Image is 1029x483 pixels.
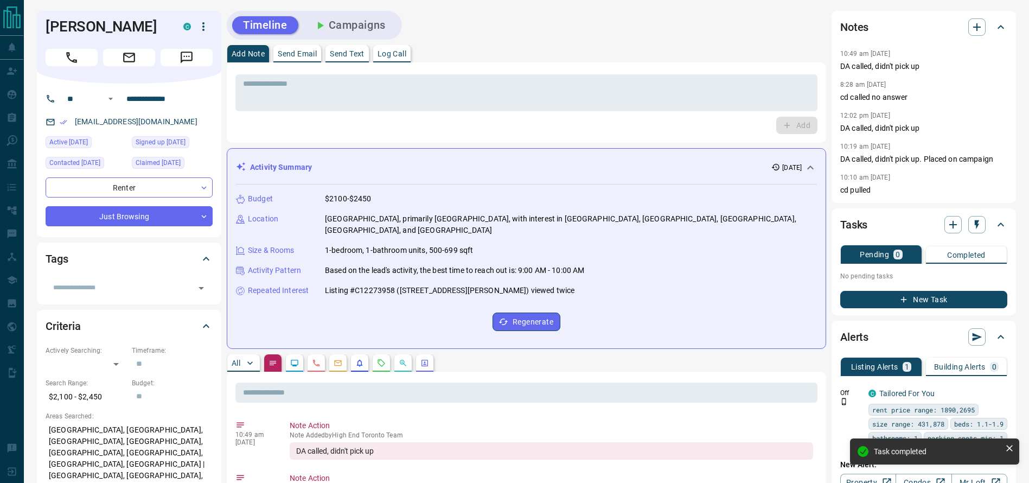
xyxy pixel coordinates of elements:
[235,438,273,446] p: [DATE]
[46,157,126,172] div: Sat Oct 11 2025
[132,378,213,388] p: Budget:
[46,49,98,66] span: Call
[840,212,1007,238] div: Tasks
[46,317,81,335] h2: Criteria
[278,50,317,58] p: Send Email
[872,433,918,443] span: bathrooms: 1
[840,268,1007,284] p: No pending tasks
[840,388,862,398] p: Off
[248,285,309,296] p: Repeated Interest
[378,50,406,58] p: Log Call
[334,359,342,367] svg: Emails
[46,18,167,35] h1: [PERSON_NAME]
[493,313,560,331] button: Regenerate
[250,162,312,173] p: Activity Summary
[840,216,867,233] h2: Tasks
[377,359,386,367] svg: Requests
[104,92,117,105] button: Open
[46,378,126,388] p: Search Range:
[46,388,126,406] p: $2,100 - $2,450
[325,245,473,256] p: 1-bedroom, 1-bathroom units, 500-699 sqft
[934,363,986,371] p: Building Alerts
[290,431,813,439] p: Note Added by High End Toronto Team
[232,50,265,58] p: Add Note
[840,81,886,88] p: 8:28 am [DATE]
[325,213,817,236] p: [GEOGRAPHIC_DATA], primarily [GEOGRAPHIC_DATA], with interest in [GEOGRAPHIC_DATA], [GEOGRAPHIC_D...
[49,157,100,168] span: Contacted [DATE]
[874,447,1001,456] div: Task completed
[46,246,213,272] div: Tags
[840,14,1007,40] div: Notes
[46,411,213,421] p: Areas Searched:
[840,154,1007,165] p: DA called, didn't pick up. Placed on campaign
[232,359,240,367] p: All
[248,245,295,256] p: Size & Rooms
[248,193,273,205] p: Budget
[325,193,371,205] p: $2100-$2450
[303,16,397,34] button: Campaigns
[355,359,364,367] svg: Listing Alerts
[840,50,890,58] p: 10:49 am [DATE]
[235,431,273,438] p: 10:49 am
[992,363,996,371] p: 0
[290,442,813,460] div: DA called, didn't pick up
[872,404,975,415] span: rent price range: 1890,2695
[954,418,1004,429] span: beds: 1.1-1.9
[928,433,1004,443] span: parking spots min: 1
[46,177,213,198] div: Renter
[103,49,155,66] span: Email
[290,420,813,431] p: Note Action
[46,206,213,226] div: Just Browsing
[49,137,88,148] span: Active [DATE]
[194,281,209,296] button: Open
[840,61,1007,72] p: DA called, didn't pick up
[947,251,986,259] p: Completed
[161,49,213,66] span: Message
[232,16,298,34] button: Timeline
[782,163,802,173] p: [DATE]
[132,346,213,355] p: Timeframe:
[840,328,868,346] h2: Alerts
[840,123,1007,134] p: DA called, didn't pick up
[136,157,181,168] span: Claimed [DATE]
[330,50,365,58] p: Send Text
[879,389,935,398] a: Tailored For You
[46,313,213,339] div: Criteria
[868,390,876,397] div: condos.ca
[840,398,848,405] svg: Push Notification Only
[399,359,407,367] svg: Opportunities
[248,265,301,276] p: Activity Pattern
[325,285,574,296] p: Listing #C12273958 ([STREET_ADDRESS][PERSON_NAME]) viewed twice
[840,324,1007,350] div: Alerts
[896,251,900,258] p: 0
[840,143,890,150] p: 10:19 am [DATE]
[840,291,1007,308] button: New Task
[132,157,213,172] div: Sat Oct 04 2025
[840,18,868,36] h2: Notes
[46,136,126,151] div: Sat Oct 04 2025
[872,418,944,429] span: size range: 431,878
[60,118,67,126] svg: Email Verified
[840,174,890,181] p: 10:10 am [DATE]
[236,157,817,177] div: Activity Summary[DATE]
[248,213,278,225] p: Location
[840,459,1007,471] p: New Alert:
[46,250,68,268] h2: Tags
[136,137,186,148] span: Signed up [DATE]
[312,359,321,367] svg: Calls
[840,185,1007,196] p: cd pulled
[75,117,197,126] a: [EMAIL_ADDRESS][DOMAIN_NAME]
[851,363,898,371] p: Listing Alerts
[46,346,126,355] p: Actively Searching:
[183,23,191,30] div: condos.ca
[325,265,584,276] p: Based on the lead's activity, the best time to reach out is: 9:00 AM - 10:00 AM
[132,136,213,151] div: Tue Aug 05 2025
[420,359,429,367] svg: Agent Actions
[840,112,890,119] p: 12:02 pm [DATE]
[860,251,889,258] p: Pending
[840,92,1007,103] p: cd called no answer
[905,363,909,371] p: 1
[269,359,277,367] svg: Notes
[290,359,299,367] svg: Lead Browsing Activity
